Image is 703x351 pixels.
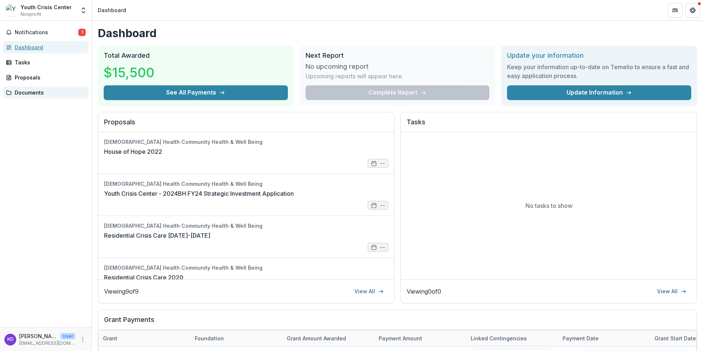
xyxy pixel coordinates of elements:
[21,11,41,18] span: Nonprofit
[558,330,650,346] div: Payment date
[653,286,691,297] a: View All
[507,63,691,80] h3: Keep your information up-to-date on Temelio to ensure a fast and easy application process.
[374,334,427,342] div: Payment Amount
[15,89,83,96] div: Documents
[104,118,388,132] h2: Proposals
[78,3,89,18] button: Open entity switcher
[190,330,282,346] div: Foundation
[104,231,210,240] a: Residential Crisis Care [DATE]-[DATE]
[104,52,288,60] h2: Total Awarded
[350,286,388,297] a: View All
[3,56,89,68] a: Tasks
[685,3,700,18] button: Get Help
[190,334,228,342] div: Foundation
[306,52,490,60] h2: Next Report
[282,334,350,342] div: Grant amount awarded
[466,334,531,342] div: Linked Contingencies
[104,189,294,198] a: Youth Crisis Center - 2024BH FY24 Strategic Investment Application
[78,29,86,36] span: 1
[306,72,403,81] p: Upcoming reports will appear here.
[466,330,558,346] div: Linked Contingencies
[19,340,75,347] p: [EMAIL_ADDRESS][DOMAIN_NAME]
[99,330,190,346] div: Grant
[15,29,78,36] span: Notifications
[19,332,57,340] p: [PERSON_NAME]
[21,3,72,11] div: Youth Crisis Center
[78,335,87,344] button: More
[98,6,126,14] div: Dashboard
[7,337,14,342] div: Kristen Dietzen
[15,74,83,81] div: Proposals
[104,147,162,156] a: House of Hope 2022
[104,85,288,100] button: See All Payments
[98,26,697,40] h1: Dashboard
[525,201,572,210] p: No tasks to show
[407,287,441,296] p: Viewing 0 of 0
[99,334,122,342] div: Grant
[95,5,129,15] nav: breadcrumb
[104,287,139,296] p: Viewing 9 of 9
[374,330,466,346] div: Payment Amount
[104,273,183,282] a: Residential Crisis Care 2020
[104,316,691,330] h2: Grant Payments
[407,118,691,132] h2: Tasks
[3,86,89,99] a: Documents
[507,52,691,60] h2: Update your information
[15,58,83,66] div: Tasks
[104,63,159,82] h3: $15,500
[3,41,89,53] a: Dashboard
[282,330,374,346] div: Grant amount awarded
[507,85,691,100] a: Update Information
[3,26,89,38] button: Notifications1
[558,334,603,342] div: Payment date
[306,63,369,71] h3: No upcoming report
[6,4,18,16] img: Youth Crisis Center
[650,334,700,342] div: Grant start date
[3,71,89,84] a: Proposals
[15,43,83,51] div: Dashboard
[668,3,682,18] button: Partners
[60,333,75,340] p: User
